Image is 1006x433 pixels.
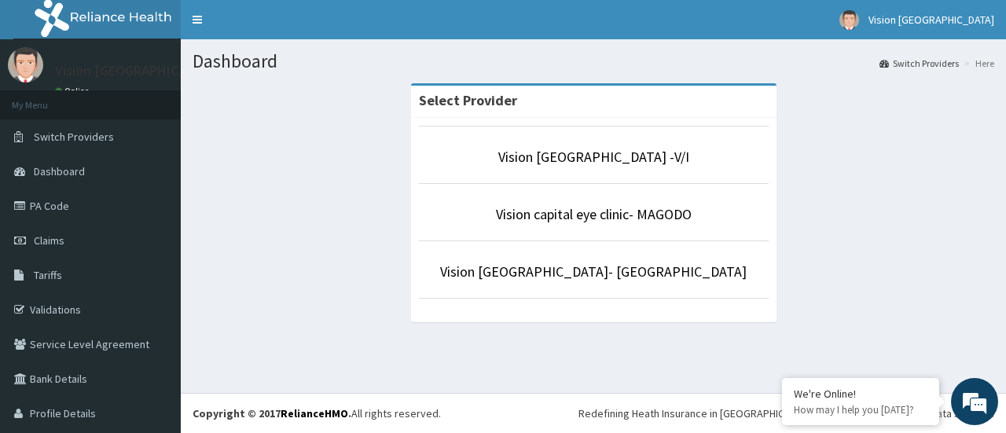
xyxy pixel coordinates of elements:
div: We're Online! [794,387,927,401]
span: Claims [34,233,64,248]
span: Dashboard [34,164,85,178]
img: User Image [8,47,43,83]
p: Vision [GEOGRAPHIC_DATA] [55,64,224,78]
h1: Dashboard [193,51,994,72]
a: Vision capital eye clinic- MAGODO [496,205,692,223]
span: Switch Providers [34,130,114,144]
p: How may I help you today? [794,403,927,416]
li: Here [960,57,994,70]
a: Switch Providers [879,57,959,70]
a: Vision [GEOGRAPHIC_DATA]- [GEOGRAPHIC_DATA] [440,262,747,281]
img: User Image [839,10,859,30]
footer: All rights reserved. [181,393,1006,433]
strong: Copyright © 2017 . [193,406,351,420]
div: Redefining Heath Insurance in [GEOGRAPHIC_DATA] using Telemedicine and Data Science! [578,405,994,421]
strong: Select Provider [419,91,517,109]
a: Vision [GEOGRAPHIC_DATA] -V/I [498,148,689,166]
a: RelianceHMO [281,406,348,420]
span: Vision [GEOGRAPHIC_DATA] [868,13,994,27]
a: Online [55,86,93,97]
span: Tariffs [34,268,62,282]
